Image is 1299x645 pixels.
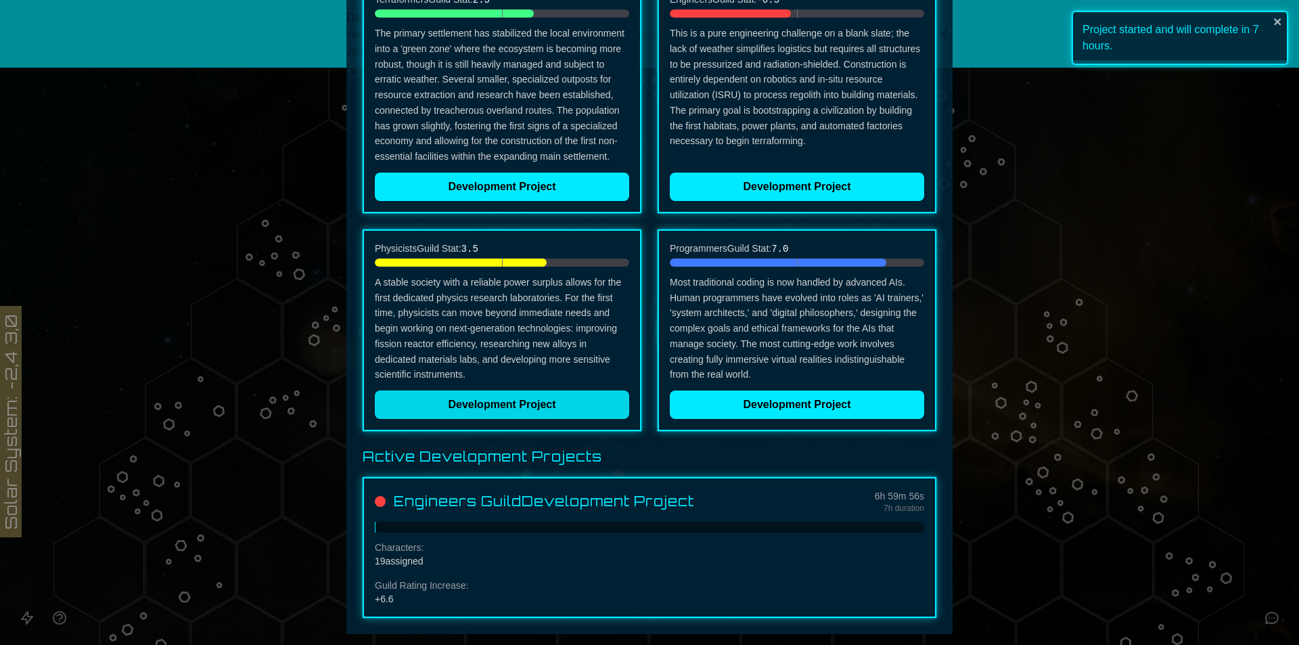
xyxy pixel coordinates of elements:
[375,242,478,256] span: Physicists Guild Stat:
[375,275,629,382] p: A stable society with a reliable power surplus allows for the first dedicated physics research la...
[670,391,924,419] button: Development Project
[375,391,629,419] button: Development Project
[670,173,924,201] button: Development Project
[375,173,629,201] button: Development Project
[375,592,924,606] div: + 6.6
[461,244,478,254] span: 3.5
[771,244,788,254] span: 7.0
[394,492,694,511] span: Engineers Guild Development Project
[670,26,924,164] p: This is a pure engineering challenge on a blank slate; the lack of weather simplifies logistics b...
[375,580,469,591] span: Guild Rating Increase:
[363,447,936,466] h3: Active Development Projects
[1072,11,1288,65] div: Project started and will complete in 7 hours.
[375,26,629,164] p: The primary settlement has stabilized the local environment into a 'green zone' where the ecosyst...
[670,242,788,256] span: Programmers Guild Stat:
[1273,16,1283,27] button: close
[670,275,924,382] p: Most traditional coding is now handled by advanced AIs. Human programmers have evolved into roles...
[875,489,924,503] div: 6h 59m 56s
[375,554,644,568] div: 19 assigned
[375,542,424,553] span: Characters:
[875,503,924,514] div: 7 h duration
